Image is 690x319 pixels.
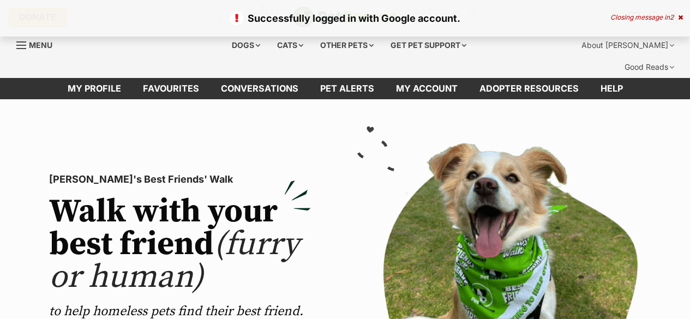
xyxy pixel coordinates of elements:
[313,34,381,56] div: Other pets
[49,224,299,298] span: (furry or human)
[57,78,132,99] a: My profile
[49,196,311,294] h2: Walk with your best friend
[469,78,590,99] a: Adopter resources
[16,34,60,54] a: Menu
[132,78,210,99] a: Favourites
[574,34,682,56] div: About [PERSON_NAME]
[385,78,469,99] a: My account
[224,34,268,56] div: Dogs
[383,34,474,56] div: Get pet support
[269,34,311,56] div: Cats
[49,172,311,187] p: [PERSON_NAME]'s Best Friends' Walk
[590,78,634,99] a: Help
[617,56,682,78] div: Good Reads
[309,78,385,99] a: Pet alerts
[210,78,309,99] a: conversations
[29,40,52,50] span: Menu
